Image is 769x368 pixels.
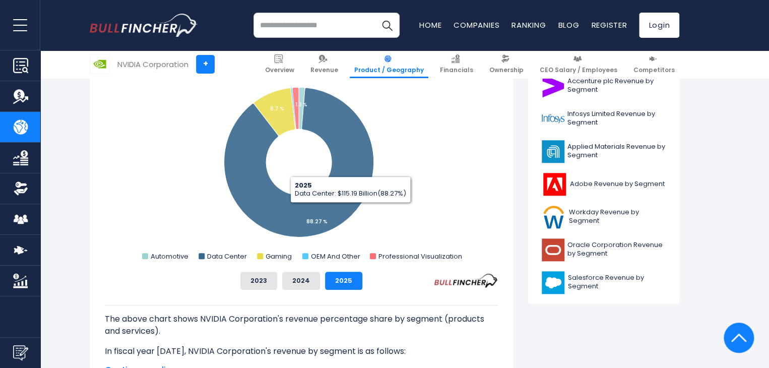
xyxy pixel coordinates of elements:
[90,14,198,37] a: Go to homepage
[265,66,294,74] span: Overview
[570,180,665,189] span: Adobe Revenue by Segment
[13,181,28,196] img: Ownership
[378,252,462,261] text: Professional Visualization
[542,107,564,130] img: INFY logo
[310,66,338,74] span: Revenue
[266,252,292,261] text: Gaming
[105,62,498,264] svg: NVIDIA Corporation's Revenue Share by Segment
[240,272,277,290] button: 2023
[90,14,198,37] img: bullfincher logo
[311,252,360,261] text: OEM And Other
[633,66,675,74] span: Competitors
[540,66,617,74] span: CEO Salary / Employees
[196,55,215,74] a: +
[295,101,307,108] tspan: 1.3 %
[567,77,666,94] span: Accenture plc Revenue by Segment
[435,50,478,78] a: Financials
[536,203,672,231] a: Workday Revenue by Segment
[419,20,441,30] a: Home
[542,206,566,228] img: WDAY logo
[569,208,666,225] span: Workday Revenue by Segment
[485,50,528,78] a: Ownership
[105,345,498,357] p: In fiscal year [DATE], NVIDIA Corporation's revenue by segment is as follows:
[567,143,666,160] span: Applied Materials Revenue by Segment
[536,236,672,264] a: Oracle Corporation Revenue by Segment
[542,271,564,294] img: CRM logo
[151,252,188,261] text: Automotive
[591,20,627,30] a: Register
[536,269,672,296] a: Salesforce Revenue by Segment
[535,50,622,78] a: CEO Salary / Employees
[207,252,247,261] text: Data Center
[536,72,672,100] a: Accenture plc Revenue by Segment
[542,173,567,196] img: ADBE logo
[282,272,320,290] button: 2024
[306,50,343,78] a: Revenue
[270,105,284,112] tspan: 8.7 %
[511,20,546,30] a: Ranking
[90,54,109,74] img: NVDA logo
[489,66,524,74] span: Ownership
[536,138,672,165] a: Applied Materials Revenue by Segment
[454,20,499,30] a: Companies
[567,241,666,258] span: Oracle Corporation Revenue by Segment
[306,218,328,225] tspan: 88.27 %
[567,110,666,127] span: Infosys Limited Revenue by Segment
[325,272,362,290] button: 2025
[542,238,564,261] img: ORCL logo
[542,140,564,163] img: AMAT logo
[440,66,473,74] span: Financials
[536,105,672,133] a: Infosys Limited Revenue by Segment
[261,50,299,78] a: Overview
[639,13,679,38] a: Login
[629,50,679,78] a: Competitors
[354,66,424,74] span: Product / Geography
[350,50,428,78] a: Product / Geography
[558,20,579,30] a: Blog
[567,274,666,291] span: Salesforce Revenue by Segment
[536,170,672,198] a: Adobe Revenue by Segment
[542,75,564,97] img: ACN logo
[105,313,498,337] p: The above chart shows NVIDIA Corporation's revenue percentage share by segment (products and serv...
[117,58,188,70] div: NVIDIA Corporation
[374,13,400,38] button: Search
